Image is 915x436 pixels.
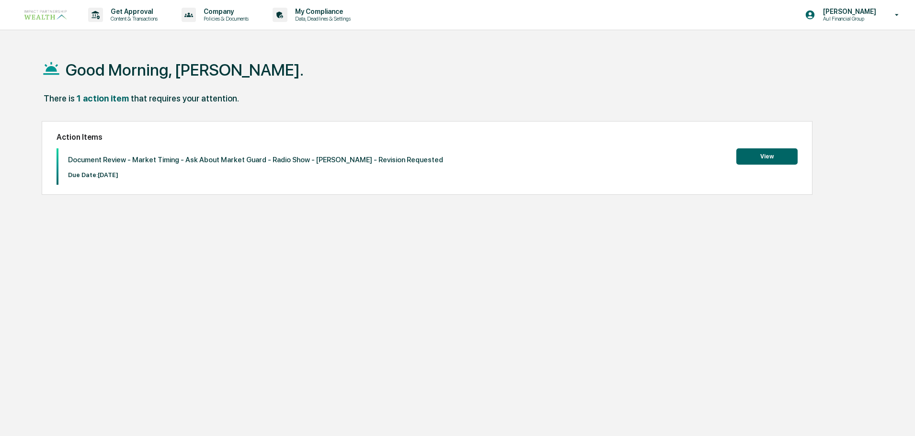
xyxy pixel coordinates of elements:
[287,15,355,22] p: Data, Deadlines & Settings
[103,15,162,22] p: Content & Transactions
[815,8,881,15] p: [PERSON_NAME]
[287,8,355,15] p: My Compliance
[66,60,304,79] h1: Good Morning, [PERSON_NAME].
[57,133,798,142] h2: Action Items
[68,156,443,164] p: Document Review - Market Timing - Ask About Market Guard - Radio Show - [PERSON_NAME] - Revision ...
[736,151,798,160] a: View
[103,8,162,15] p: Get Approval
[23,9,69,21] img: logo
[196,15,253,22] p: Policies & Documents
[68,171,443,179] p: Due Date: [DATE]
[196,8,253,15] p: Company
[44,93,75,103] div: There is
[736,148,798,165] button: View
[131,93,239,103] div: that requires your attention.
[815,15,881,22] p: Aul Financial Group
[77,93,129,103] div: 1 action item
